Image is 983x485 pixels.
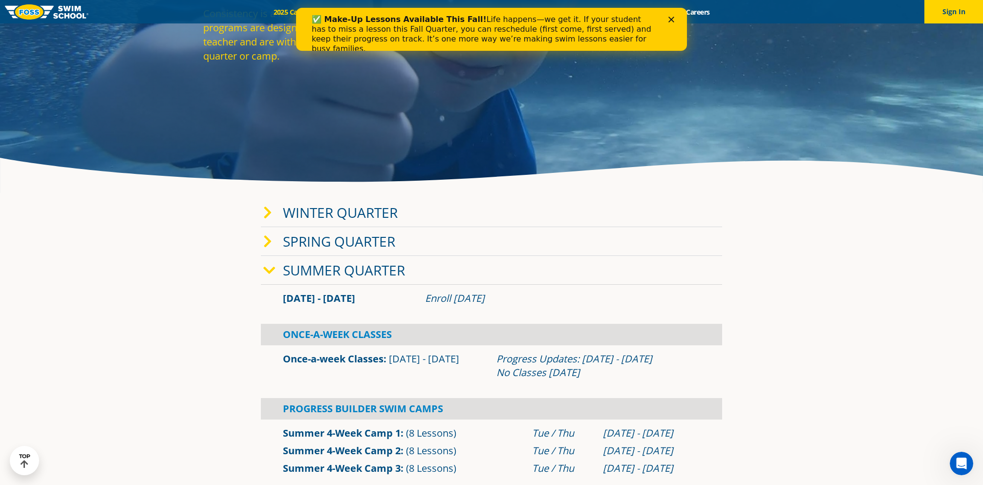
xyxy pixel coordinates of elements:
a: About [PERSON_NAME] [453,7,544,17]
a: 2025 Calendar [265,7,326,17]
div: Enroll [DATE] [425,292,700,305]
div: [DATE] - [DATE] [603,426,700,440]
a: Summer 4-Week Camp 1 [283,426,401,440]
div: Tue / Thu [532,426,594,440]
div: Once-A-Week Classes [261,324,722,345]
a: Spring Quarter [283,232,395,251]
a: Once-a-week Classes [283,352,384,365]
a: Summer Quarter [283,261,405,279]
a: Blog [647,7,678,17]
span: (8 Lessons) [406,426,456,440]
div: Life happens—we get it. If your student has to miss a lesson this Fall Quarter, you can reschedul... [16,7,360,46]
div: Progress Updates: [DATE] - [DATE] No Classes [DATE] [496,352,700,380]
a: Careers [678,7,718,17]
img: FOSS Swim School Logo [5,4,88,20]
a: Summer 4-Week Camp 2 [283,444,401,457]
a: Summer 4-Week Camp 3 [283,462,401,475]
span: [DATE] - [DATE] [283,292,355,305]
a: Winter Quarter [283,203,398,222]
div: TOP [19,453,30,468]
div: Tue / Thu [532,462,594,475]
div: Progress Builder Swim Camps [261,398,722,420]
a: Swim Path® Program [367,7,452,17]
div: Close [372,9,382,15]
span: [DATE] - [DATE] [389,352,459,365]
p: Consistency is a key factor in your child's development. Our programs are designed for students t... [203,6,487,63]
a: Swim Like [PERSON_NAME] [543,7,647,17]
div: [DATE] - [DATE] [603,444,700,458]
b: ✅ Make-Up Lessons Available This Fall! [16,7,191,16]
span: (8 Lessons) [406,462,456,475]
div: Tue / Thu [532,444,594,458]
div: [DATE] - [DATE] [603,462,700,475]
span: (8 Lessons) [406,444,456,457]
iframe: Intercom live chat banner [296,8,687,51]
a: Schools [326,7,367,17]
iframe: Intercom live chat [950,452,973,475]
